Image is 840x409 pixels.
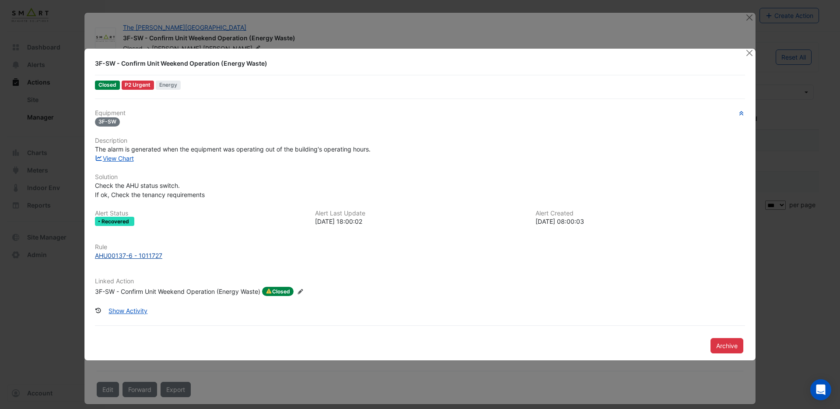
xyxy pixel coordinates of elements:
h6: Description [95,137,745,145]
span: Recovered [101,219,131,224]
h6: Alert Status [95,210,304,217]
span: Closed [262,287,294,296]
span: Energy [156,81,181,90]
span: Check the AHU status switch. If ok, Check the tenancy requirements [95,182,205,198]
h6: Solution [95,173,745,181]
h6: Linked Action [95,278,745,285]
h6: Rule [95,243,745,251]
a: AHU00137-6 - 1011727 [95,251,745,260]
span: 3F-SW [95,117,120,127]
div: 3F-SW - Confirm Unit Weekend Operation (Energy Waste) [95,287,260,296]
a: View Chart [95,155,134,162]
button: Show Activity [103,303,153,318]
div: Open Intercom Messenger [810,379,831,400]
span: The alarm is generated when the equipment was operating out of the building's operating hours. [95,145,371,153]
span: Closed [95,81,120,90]
h6: Alert Created [535,210,745,217]
h6: Alert Last Update [315,210,525,217]
button: Close [745,49,754,58]
div: [DATE] 18:00:02 [315,217,525,226]
div: 3F-SW - Confirm Unit Weekend Operation (Energy Waste) [95,59,735,68]
div: [DATE] 08:00:03 [535,217,745,226]
fa-icon: Edit Linked Action [297,289,304,295]
div: P2 Urgent [122,81,154,90]
div: AHU00137-6 - 1011727 [95,251,162,260]
button: Archive [710,338,743,353]
h6: Equipment [95,109,745,117]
